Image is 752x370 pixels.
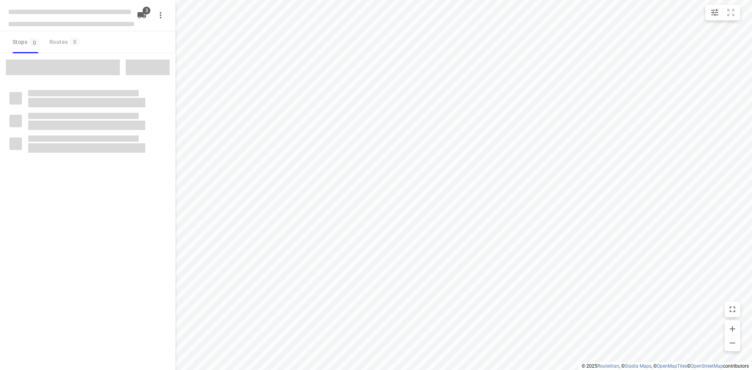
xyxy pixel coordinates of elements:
[597,363,619,369] a: Routetitan
[707,5,723,20] button: Map settings
[705,5,740,20] div: small contained button group
[691,363,723,369] a: OpenStreetMap
[657,363,687,369] a: OpenMapTiles
[625,363,651,369] a: Stadia Maps
[582,363,749,369] li: © 2025 , © , © © contributors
